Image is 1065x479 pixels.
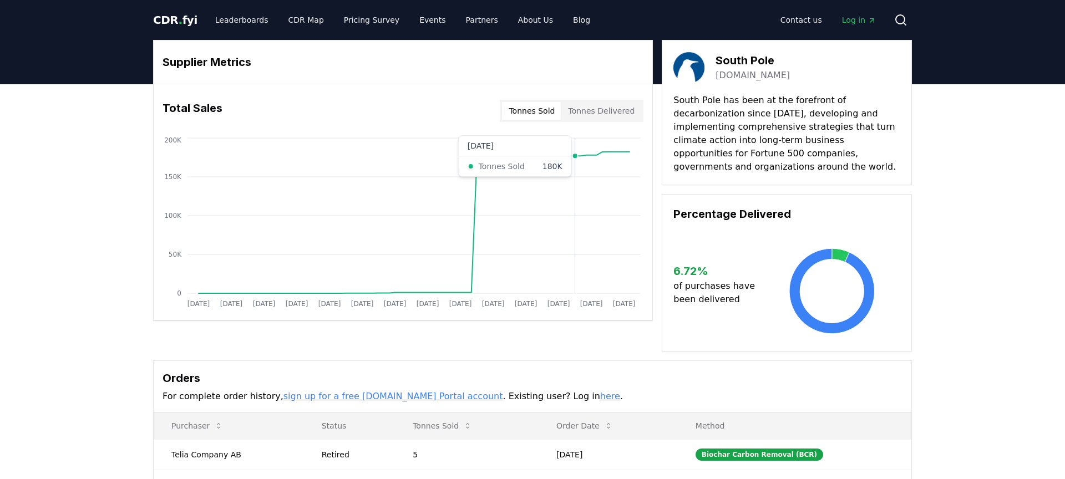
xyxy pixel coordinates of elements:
[600,391,620,401] a: here
[482,300,505,308] tspan: [DATE]
[179,13,182,27] span: .
[395,439,539,470] td: 5
[163,370,902,386] h3: Orders
[280,10,333,30] a: CDR Map
[164,136,182,144] tspan: 200K
[716,69,790,82] a: [DOMAIN_NAME]
[842,14,876,26] span: Log in
[613,300,636,308] tspan: [DATE]
[417,300,439,308] tspan: [DATE]
[673,279,764,306] p: of purchases have been delivered
[716,52,790,69] h3: South Pole
[687,420,902,431] p: Method
[206,10,599,30] nav: Main
[163,100,222,122] h3: Total Sales
[449,300,472,308] tspan: [DATE]
[153,13,197,27] span: CDR fyi
[696,449,823,461] div: Biochar Carbon Removal (BCR)
[322,449,386,460] div: Retired
[206,10,277,30] a: Leaderboards
[673,206,900,222] h3: Percentage Delivered
[164,212,182,220] tspan: 100K
[220,300,243,308] tspan: [DATE]
[673,263,764,279] h3: 6.72 %
[169,251,182,258] tspan: 50K
[283,391,503,401] a: sign up for a free [DOMAIN_NAME] Portal account
[313,420,386,431] p: Status
[673,94,900,174] p: South Pole has been at the forefront of decarbonization since [DATE], developing and implementing...
[515,300,537,308] tspan: [DATE]
[154,439,304,470] td: Telia Company AB
[253,300,276,308] tspan: [DATE]
[561,102,641,120] button: Tonnes Delivered
[404,415,481,437] button: Tonnes Sold
[502,102,561,120] button: Tonnes Sold
[564,10,599,30] a: Blog
[833,10,885,30] a: Log in
[335,10,408,30] a: Pricing Survey
[164,173,182,181] tspan: 150K
[163,54,643,70] h3: Supplier Metrics
[177,289,181,297] tspan: 0
[163,415,232,437] button: Purchaser
[286,300,308,308] tspan: [DATE]
[163,390,902,403] p: For complete order history, . Existing user? Log in .
[153,12,197,28] a: CDR.fyi
[187,300,210,308] tspan: [DATE]
[772,10,831,30] a: Contact us
[539,439,678,470] td: [DATE]
[351,300,374,308] tspan: [DATE]
[547,415,622,437] button: Order Date
[772,10,885,30] nav: Main
[509,10,562,30] a: About Us
[580,300,603,308] tspan: [DATE]
[410,10,454,30] a: Events
[457,10,507,30] a: Partners
[318,300,341,308] tspan: [DATE]
[547,300,570,308] tspan: [DATE]
[384,300,407,308] tspan: [DATE]
[673,52,704,83] img: South Pole-logo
